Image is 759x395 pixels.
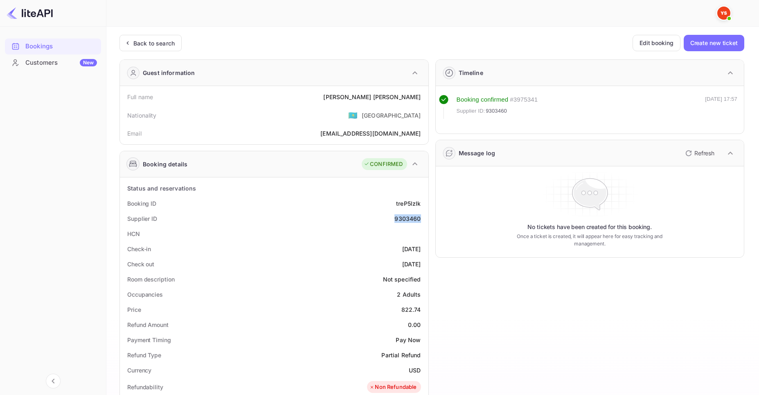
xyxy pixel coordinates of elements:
[127,230,140,237] ya-tr-span: HCN
[680,147,718,160] button: Refresh
[127,306,141,313] ya-tr-span: Price
[457,108,485,114] ya-tr-span: Supplier ID:
[320,130,421,137] ya-tr-span: [EMAIL_ADDRESS][DOMAIN_NAME]
[46,374,61,388] button: Collapse navigation
[127,276,174,283] ya-tr-span: Room description
[402,245,421,253] div: [DATE]
[690,38,738,48] ya-tr-span: Create new ticket
[459,150,495,157] ya-tr-span: Message log
[127,291,163,298] ya-tr-span: Occupancies
[127,245,151,252] ya-tr-span: Check-in
[409,367,421,374] ya-tr-span: USD
[127,352,161,359] ya-tr-span: Refund Type
[481,96,508,103] ya-tr-span: confirmed
[133,40,175,47] ya-tr-span: Back to search
[5,55,101,70] a: CustomersNew
[127,112,157,119] ya-tr-span: Nationality
[457,96,479,103] ya-tr-span: Booking
[127,261,154,268] ya-tr-span: Check out
[486,108,507,114] ya-tr-span: 9303460
[127,367,151,374] ya-tr-span: Currency
[362,112,421,119] ya-tr-span: [GEOGRAPHIC_DATA]
[394,214,421,223] div: 9303460
[705,96,737,102] ya-tr-span: [DATE] 17:57
[127,321,169,328] ya-tr-span: Refund Amount
[25,58,58,68] ya-tr-span: Customers
[127,336,171,343] ya-tr-span: Payment Timing
[397,291,401,298] ya-tr-span: 2
[127,215,157,222] ya-tr-span: Supplier ID
[401,305,421,314] div: 822.74
[381,352,421,359] ya-tr-span: Partial Refund
[694,150,714,157] ya-tr-span: Refresh
[127,384,163,390] ya-tr-span: Refundability
[7,7,53,20] img: LiteAPI logo
[633,35,680,51] button: Edit booking
[373,93,421,100] ya-tr-span: [PERSON_NAME]
[348,108,358,123] span: United States
[684,35,744,51] button: Create new ticket
[717,7,730,20] img: Yandex Support
[640,38,673,48] ya-tr-span: Edit booking
[510,95,538,104] div: # 3975341
[348,111,358,120] ya-tr-span: 🇰🇿
[402,260,421,268] div: [DATE]
[5,55,101,71] div: CustomersNew
[83,59,94,66] ya-tr-span: New
[383,276,421,283] ya-tr-span: Not specified
[127,93,153,100] ya-tr-span: Full name
[396,200,421,207] ya-tr-span: treP5lzIk
[408,320,421,329] div: 0.00
[25,42,53,51] ya-tr-span: Bookings
[143,68,195,77] ya-tr-span: Guest information
[375,383,417,391] ya-tr-span: Non Refundable
[127,130,142,137] ya-tr-span: Email
[127,185,196,192] ya-tr-span: Status and reservations
[396,336,421,343] ya-tr-span: Pay Now
[127,200,156,207] ya-tr-span: Booking ID
[507,233,673,247] ya-tr-span: Once a ticket is created, it will appear here for easy tracking and management.
[323,93,371,100] ya-tr-span: [PERSON_NAME]
[370,160,403,168] ya-tr-span: CONFIRMED
[527,223,652,231] ya-tr-span: No tickets have been created for this booking.
[143,160,187,168] ya-tr-span: Booking details
[459,69,483,76] ya-tr-span: Timeline
[403,291,421,298] ya-tr-span: Adults
[5,39,101,54] a: Bookings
